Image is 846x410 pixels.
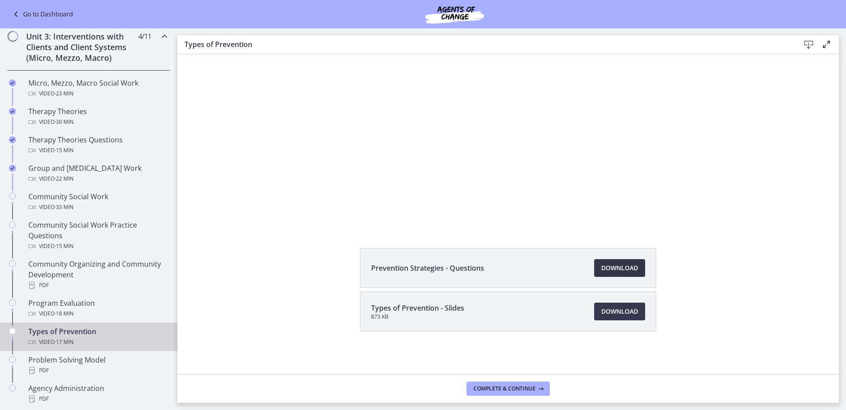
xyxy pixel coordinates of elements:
[28,383,167,404] div: Agency Administration
[594,259,645,277] a: Download
[28,326,167,347] div: Types of Prevention
[28,259,167,291] div: Community Organizing and Community Development
[28,191,167,213] div: Community Social Work
[28,355,167,376] div: Problem Solving Model
[55,145,74,156] span: · 15 min
[28,106,167,127] div: Therapy Theories
[9,108,16,115] i: Completed
[28,88,167,99] div: Video
[9,165,16,172] i: Completed
[601,306,638,317] span: Download
[55,241,74,252] span: · 15 min
[28,145,167,156] div: Video
[28,280,167,291] div: PDF
[371,313,464,320] span: 873 KB
[11,9,73,20] a: Go to Dashboard
[401,4,508,25] img: Agents of Change Social Work Test Prep
[601,263,638,273] span: Download
[9,79,16,87] i: Completed
[371,303,464,313] span: Types of Prevention - Slides
[28,78,167,99] div: Micro, Mezzo, Macro Social Work
[55,308,74,319] span: · 18 min
[9,136,16,143] i: Completed
[55,173,74,184] span: · 22 min
[28,337,167,347] div: Video
[28,394,167,404] div: PDF
[28,134,167,156] div: Therapy Theories Questions
[474,385,536,392] span: Complete & continue
[55,117,74,127] span: · 30 min
[55,88,74,99] span: · 23 min
[28,202,167,213] div: Video
[138,31,151,42] span: 4 / 11
[28,308,167,319] div: Video
[55,202,74,213] span: · 33 min
[371,263,484,273] span: Prevention Strategies - Questions
[28,365,167,376] div: PDF
[28,241,167,252] div: Video
[28,298,167,319] div: Program Evaluation
[184,39,786,50] h3: Types of Prevention
[55,337,74,347] span: · 17 min
[28,163,167,184] div: Group and [MEDICAL_DATA] Work
[28,117,167,127] div: Video
[28,173,167,184] div: Video
[26,31,134,63] h2: Unit 3: Interventions with Clients and Client Systems (Micro, Mezzo, Macro)
[466,382,550,396] button: Complete & continue
[594,303,645,320] a: Download
[28,220,167,252] div: Community Social Work Practice Questions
